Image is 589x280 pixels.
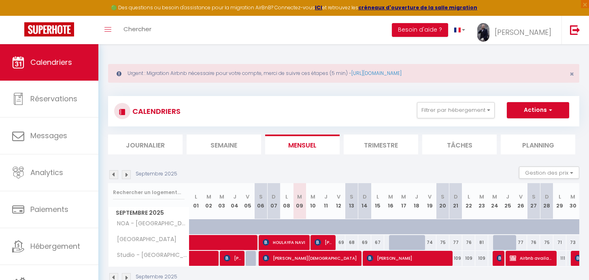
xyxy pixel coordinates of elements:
div: 76 [462,235,475,250]
div: 76 [527,235,540,250]
abbr: L [559,193,561,201]
th: 26 [514,183,527,219]
th: 25 [501,183,514,219]
abbr: M [219,193,224,201]
abbr: M [388,193,393,201]
span: [PERSON_NAME] [315,235,332,250]
th: 10 [306,183,319,219]
abbr: D [545,193,549,201]
abbr: M [492,193,497,201]
th: 13 [345,183,358,219]
abbr: J [324,193,327,201]
th: 09 [293,183,306,219]
th: 14 [358,183,371,219]
span: Calendriers [30,57,72,67]
div: 109 [462,251,475,266]
a: ... [PERSON_NAME] [471,16,561,44]
th: 30 [566,183,579,219]
span: × [570,69,574,79]
abbr: M [570,193,575,201]
th: 02 [202,183,215,219]
div: 81 [475,235,488,250]
th: 05 [241,183,254,219]
abbr: L [376,193,379,201]
th: 01 [189,183,202,219]
abbr: M [401,193,406,201]
abbr: D [272,193,276,201]
span: HOULAYFA NAVI [263,235,306,250]
div: 75 [436,235,449,250]
abbr: S [532,193,536,201]
button: Filtrer par hébergement [417,102,495,118]
th: 08 [280,183,293,219]
button: Gestion des prix [519,167,579,179]
button: Besoin d'aide ? [392,23,448,37]
div: 68 [345,235,358,250]
li: Journalier [108,135,183,154]
th: 11 [319,183,332,219]
div: 75 [540,235,553,250]
span: NOA - [GEOGRAPHIC_DATA] [110,219,191,228]
div: 73 [566,235,579,250]
abbr: J [415,193,418,201]
div: 74 [423,235,436,250]
img: Super Booking [24,22,74,36]
li: Trimestre [344,135,418,154]
abbr: D [454,193,458,201]
th: 27 [527,183,540,219]
li: Semaine [187,135,261,154]
span: [PERSON_NAME] [495,27,551,37]
abbr: D [363,193,367,201]
h3: CALENDRIERS [130,102,181,120]
th: 18 [410,183,423,219]
span: Chercher [123,25,151,33]
div: 69 [332,235,345,250]
th: 23 [475,183,488,219]
abbr: V [519,193,523,201]
th: 03 [215,183,228,219]
span: Airbnb available) [510,250,553,266]
li: Mensuel [265,135,340,154]
abbr: M [297,193,302,201]
th: 16 [384,183,397,219]
strong: créneaux d'ouverture de la salle migration [358,4,477,11]
th: 12 [332,183,345,219]
div: 77 [514,235,527,250]
abbr: M [310,193,315,201]
li: Planning [501,135,575,154]
abbr: L [468,193,470,201]
p: Septembre 2025 [136,170,177,178]
div: Urgent : Migration Airbnb nécessaire pour votre compte, merci de suivre ces étapes (5 min) - [108,64,579,83]
span: Studio - [GEOGRAPHIC_DATA] [110,251,191,260]
span: [PERSON_NAME][DEMOGRAPHIC_DATA] [263,250,358,266]
th: 06 [254,183,267,219]
abbr: V [337,193,340,201]
abbr: J [506,193,509,201]
div: 77 [449,235,462,250]
th: 20 [436,183,449,219]
a: ICI [315,4,322,11]
th: 24 [488,183,501,219]
div: 67 [371,235,384,250]
th: 04 [228,183,241,219]
th: 22 [462,183,475,219]
span: [PERSON_NAME] [497,250,501,266]
button: Actions [507,102,569,118]
a: Chercher [117,16,157,44]
th: 07 [267,183,280,219]
th: 29 [553,183,566,219]
img: ... [477,23,489,42]
img: logout [570,25,580,35]
th: 28 [540,183,553,219]
div: 111 [553,251,566,266]
abbr: L [195,193,197,201]
abbr: L [285,193,288,201]
span: [PERSON_NAME] [367,250,449,266]
span: Paiements [30,204,68,214]
span: Réservations [30,94,77,104]
button: Close [570,71,574,78]
input: Rechercher un logement... [113,185,185,200]
th: 19 [423,183,436,219]
abbr: S [350,193,353,201]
